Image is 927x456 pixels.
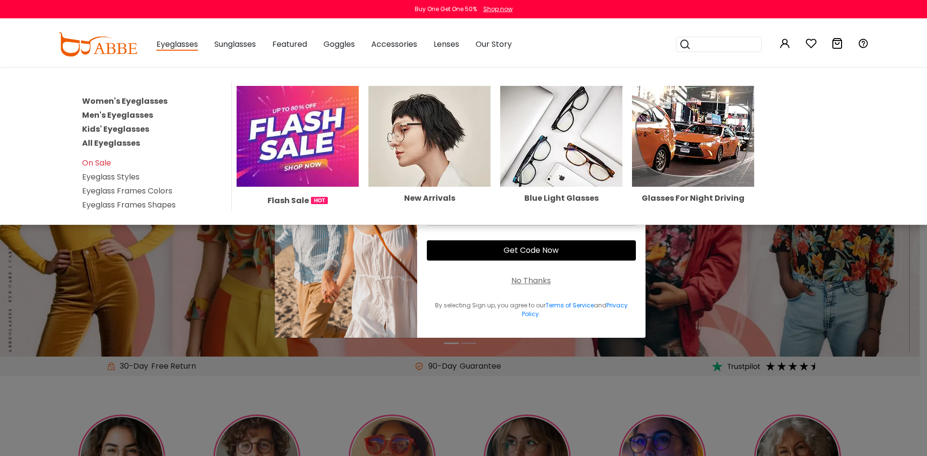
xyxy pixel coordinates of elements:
[214,39,256,50] span: Sunglasses
[82,110,153,121] a: Men's Eyeglasses
[267,194,309,207] span: Flash Sale
[500,194,622,202] div: Blue Light Glasses
[427,240,636,261] button: Get Code Now
[415,5,477,14] div: Buy One Get One 50%
[82,171,140,182] a: Eyeglass Styles
[368,130,491,202] a: New Arrivals
[237,130,359,207] a: Flash Sale
[483,5,513,14] div: Shop now
[546,301,594,309] a: Terms of Service
[427,301,636,318] div: By selecting Sign up, you agree to our and .
[58,32,137,56] img: abbeglasses.com
[478,5,513,13] a: Shop now
[632,194,754,202] div: Glasses For Night Driving
[82,199,176,210] a: Eyeglass Frames Shapes
[476,39,512,50] span: Our Story
[371,39,417,50] span: Accessories
[237,86,359,187] img: Flash Sale
[323,39,355,50] span: Goggles
[368,194,491,202] div: New Arrivals
[272,39,307,50] span: Featured
[511,275,551,287] div: No Thanks
[632,130,754,202] a: Glasses For Night Driving
[82,96,168,107] a: Women's Eyeglasses
[632,86,754,187] img: Glasses For Night Driving
[82,157,111,168] a: On Sale
[275,119,417,338] img: welcome
[434,39,459,50] span: Lenses
[82,138,140,149] a: All Eyeglasses
[82,185,172,196] a: Eyeglass Frames Colors
[368,86,491,187] img: New Arrivals
[522,301,628,318] a: Privacy Policy
[500,130,622,202] a: Blue Light Glasses
[311,197,328,204] img: 1724998894317IetNH.gif
[500,86,622,187] img: Blue Light Glasses
[82,124,149,135] a: Kids' Eyeglasses
[156,39,198,51] span: Eyeglasses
